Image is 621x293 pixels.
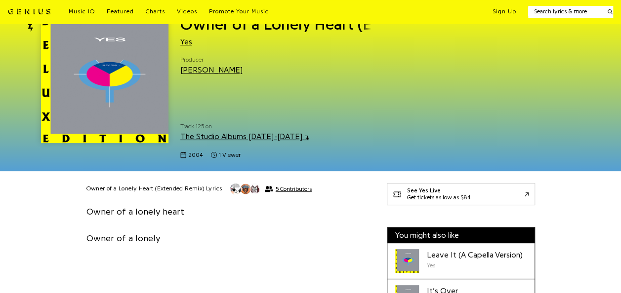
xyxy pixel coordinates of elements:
[209,8,269,16] a: Promote Your Music
[69,8,95,14] span: Music IQ
[395,249,419,273] div: Cover art for Leave It (A Capella Version) by Yes
[219,151,241,159] span: 1 viewer
[41,16,168,143] img: Cover art for Owner of a Lonely Heart (Extended Remix) by Yes
[180,122,371,131] span: Track 125 on
[180,66,243,74] a: [PERSON_NAME]
[427,249,523,261] div: Leave It (A Capella Version)
[230,183,311,195] button: 5 Contributors
[86,185,222,193] h2: Owner of a Lonely Heart (Extended Remix) Lyrics
[209,8,269,14] span: Promote Your Music
[387,227,535,243] div: You might also like
[528,7,602,16] input: Search lyrics & more
[180,17,484,33] span: Owner of a Lonely Heart (Extended Remix)
[180,38,192,46] a: Yes
[107,8,134,16] a: Featured
[177,8,197,14] span: Videos
[276,185,312,192] span: 5 Contributors
[387,243,535,279] a: Cover art for Leave It (A Capella Version) by YesLeave It (A Capella Version)Yes
[180,133,309,141] a: The Studio Albums [DATE]-[DATE]
[69,8,95,16] a: Music IQ
[180,56,243,64] span: Producer
[387,183,535,205] a: See Yes LiveGet tickets as low as $84
[146,8,165,16] a: Charts
[427,261,523,270] div: Yes
[107,8,134,14] span: Featured
[177,8,197,16] a: Videos
[493,8,516,16] button: Sign Up
[188,151,203,159] span: 2004
[407,194,471,201] div: Get tickets as low as $84
[146,8,165,14] span: Charts
[407,187,471,194] div: See Yes Live
[211,151,241,159] span: 1 viewer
